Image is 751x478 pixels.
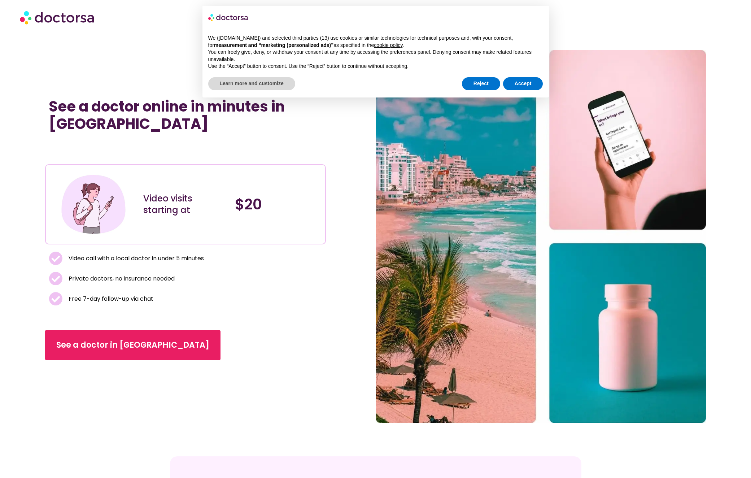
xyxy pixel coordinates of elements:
[67,294,153,304] span: Free 7-day follow-up via chat
[67,274,175,284] span: Private doctors, no insurance needed
[60,170,127,238] img: Illustration depicting a young woman in a casual outfit, engaged with her smartphone. She has a p...
[49,140,157,148] iframe: Customer reviews powered by Trustpilot
[49,148,322,157] iframe: Customer reviews powered by Trustpilot
[56,339,209,351] span: See a doctor in [GEOGRAPHIC_DATA]
[462,77,500,90] button: Reject
[374,42,402,48] a: cookie policy
[49,98,322,132] h1: See a doctor online in minutes in [GEOGRAPHIC_DATA]
[208,77,295,90] button: Learn more and customize
[208,12,249,23] img: logo
[67,253,204,264] span: Video call with a local doctor in under 5 minutes
[208,63,543,70] p: Use the “Accept” button to consent. Use the “Reject” button to continue without accepting.
[214,42,333,48] strong: measurement and “marketing (personalized ads)”
[45,330,221,360] a: See a doctor in [GEOGRAPHIC_DATA]
[235,196,320,213] h4: $20
[376,50,706,423] img: A collage showing UTI medication, a smartphone displaying Doctorsa intake form, and a beach with ...
[208,35,543,49] p: We ([DOMAIN_NAME]) and selected third parties (13) use cookies or similar technologies for techni...
[143,193,228,216] div: Video visits starting at
[503,77,543,90] button: Accept
[208,49,543,63] p: You can freely give, deny, or withdraw your consent at any time by accessing the preferences pane...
